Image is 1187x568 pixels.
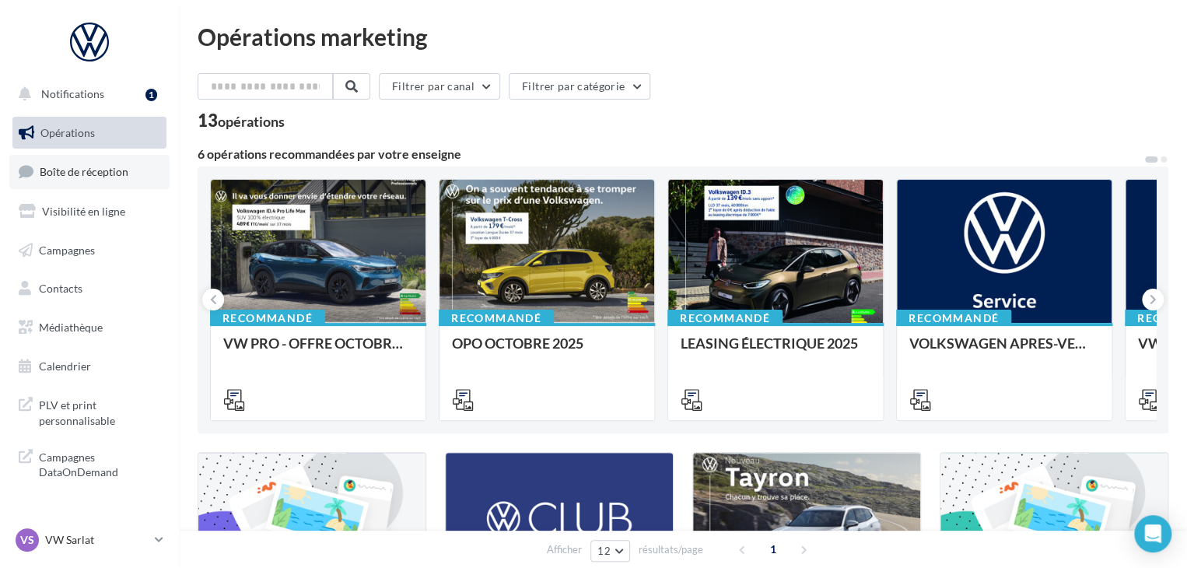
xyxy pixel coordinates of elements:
a: Campagnes [9,234,170,267]
a: Contacts [9,272,170,305]
div: Recommandé [667,310,783,327]
div: Recommandé [439,310,554,327]
span: VS [20,532,34,548]
div: Recommandé [210,310,325,327]
span: Calendrier [39,359,91,373]
div: 13 [198,112,285,129]
a: Médiathèque [9,311,170,344]
div: Opérations marketing [198,25,1168,48]
a: Opérations [9,117,170,149]
div: 6 opérations recommandées par votre enseigne [198,148,1143,160]
span: Campagnes DataOnDemand [39,447,160,480]
div: Open Intercom Messenger [1134,515,1171,552]
div: VW PRO - OFFRE OCTOBRE 25 [223,335,413,366]
span: Notifications [41,87,104,100]
div: opérations [218,114,285,128]
button: Filtrer par canal [379,73,500,100]
a: PLV et print personnalisable [9,388,170,434]
span: PLV et print personnalisable [39,394,160,428]
div: 1 [145,89,157,101]
span: Opérations [40,126,95,139]
span: Visibilité en ligne [42,205,125,218]
div: OPO OCTOBRE 2025 [452,335,642,366]
div: Recommandé [896,310,1011,327]
button: 12 [590,540,630,562]
button: Notifications 1 [9,78,163,110]
a: Campagnes DataOnDemand [9,440,170,486]
span: Boîte de réception [40,165,128,178]
button: Filtrer par catégorie [509,73,650,100]
div: VOLKSWAGEN APRES-VENTE [909,335,1099,366]
a: Boîte de réception [9,155,170,188]
span: Médiathèque [39,321,103,334]
span: Contacts [39,282,82,295]
span: 12 [597,545,611,557]
a: Visibilité en ligne [9,195,170,228]
div: LEASING ÉLECTRIQUE 2025 [681,335,870,366]
a: Calendrier [9,350,170,383]
p: VW Sarlat [45,532,149,548]
span: Campagnes [39,243,95,256]
a: VS VW Sarlat [12,525,166,555]
span: résultats/page [639,542,703,557]
span: Afficher [547,542,582,557]
span: 1 [761,537,786,562]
